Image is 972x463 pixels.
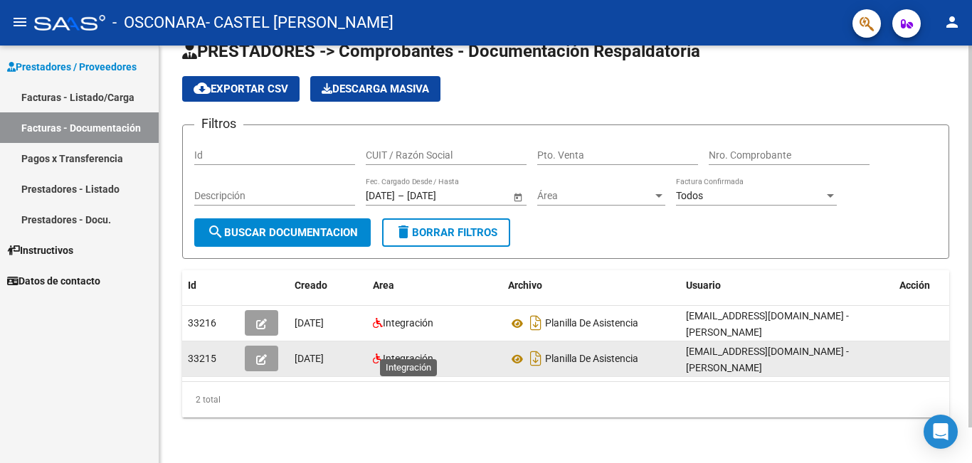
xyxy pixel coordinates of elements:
[11,14,28,31] mat-icon: menu
[310,76,440,102] app-download-masive: Descarga masiva de comprobantes (adjuntos)
[527,347,545,370] i: Descargar documento
[545,318,638,329] span: Planilla De Asistencia
[527,312,545,334] i: Descargar documento
[367,270,502,301] datatable-header-cell: Area
[295,317,324,329] span: [DATE]
[206,7,393,38] span: - CASTEL [PERSON_NAME]
[188,353,216,364] span: 33215
[322,83,429,95] span: Descarga Masiva
[382,218,510,247] button: Borrar Filtros
[207,223,224,240] mat-icon: search
[207,226,358,239] span: Buscar Documentacion
[545,353,638,365] span: Planilla De Asistencia
[502,270,680,301] datatable-header-cell: Archivo
[686,280,721,291] span: Usuario
[295,353,324,364] span: [DATE]
[676,190,703,201] span: Todos
[680,270,894,301] datatable-header-cell: Usuario
[310,76,440,102] button: Descarga Masiva
[295,280,327,291] span: Creado
[395,226,497,239] span: Borrar Filtros
[686,346,849,373] span: [EMAIL_ADDRESS][DOMAIN_NAME] - [PERSON_NAME]
[188,317,216,329] span: 33216
[537,190,653,202] span: Área
[289,270,367,301] datatable-header-cell: Creado
[383,353,433,364] span: Integración
[194,218,371,247] button: Buscar Documentacion
[182,382,949,417] div: 2 total
[510,189,525,204] button: Open calendar
[182,41,700,61] span: PRESTADORES -> Comprobantes - Documentación Respaldatoria
[112,7,206,38] span: - OSCONARA
[7,59,137,75] span: Prestadores / Proveedores
[508,280,542,291] span: Archivo
[194,83,288,95] span: Exportar CSV
[188,280,196,291] span: Id
[398,190,404,202] span: –
[194,114,243,134] h3: Filtros
[924,415,958,449] div: Open Intercom Messenger
[194,80,211,97] mat-icon: cloud_download
[395,223,412,240] mat-icon: delete
[899,280,930,291] span: Acción
[383,317,433,329] span: Integración
[373,280,394,291] span: Area
[7,273,100,289] span: Datos de contacto
[366,190,395,202] input: Start date
[944,14,961,31] mat-icon: person
[7,243,73,258] span: Instructivos
[686,310,849,338] span: [EMAIL_ADDRESS][DOMAIN_NAME] - [PERSON_NAME]
[407,190,477,202] input: End date
[182,76,300,102] button: Exportar CSV
[894,270,965,301] datatable-header-cell: Acción
[182,270,239,301] datatable-header-cell: Id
